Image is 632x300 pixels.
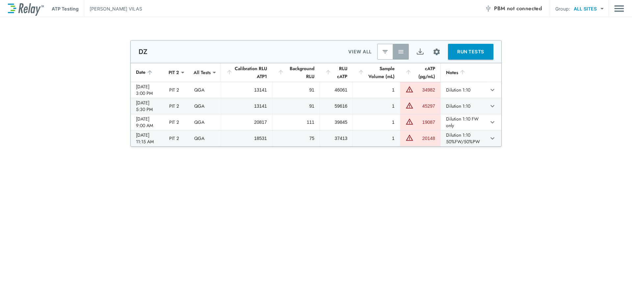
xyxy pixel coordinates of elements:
div: Background RLU [277,65,314,80]
img: Warning [406,118,413,125]
div: 13141 [226,103,267,109]
button: expand row [487,100,498,112]
p: ATP Testing [52,5,79,12]
div: 34982 [415,87,435,93]
img: Export Icon [416,48,424,56]
div: RLU cATP [325,65,347,80]
div: [DATE] 5:30 PM [136,99,159,113]
div: 39845 [325,119,347,125]
td: Dilution 1:10 [440,82,487,98]
span: PBM [494,4,542,13]
td: Dilution 1:10 FW only [440,114,487,130]
div: 91 [278,87,314,93]
td: QGA [189,130,221,146]
img: Settings Icon [433,48,441,56]
img: Drawer Icon [614,2,624,15]
td: PIT 2 [164,98,189,114]
td: QGA [189,98,221,114]
td: QGA [189,82,221,98]
button: expand row [487,117,498,128]
p: VIEW ALL [348,48,372,56]
td: Dilution 1:10 50%FW/50%PW [440,130,487,146]
img: LuminUltra Relay [8,2,44,16]
div: 18531 [226,135,267,142]
div: 59616 [325,103,347,109]
div: [DATE] 11:15 AM [136,132,159,145]
div: 91 [278,103,314,109]
button: PBM not connected [482,2,544,15]
div: 13141 [226,87,267,93]
div: 1 [358,135,394,142]
div: 111 [278,119,314,125]
div: 1 [358,119,394,125]
div: All Tests [189,66,215,79]
p: [PERSON_NAME] VILAS [90,5,142,12]
td: Dilution 1:10 [440,98,487,114]
button: Export [412,44,428,60]
div: 37413 [325,135,347,142]
button: expand row [487,84,498,95]
img: Offline Icon [485,5,491,12]
div: 1 [358,87,394,93]
div: Sample Volume (mL) [358,65,394,80]
th: Date [131,63,164,82]
div: 20148 [415,135,435,142]
div: cATP (pg/mL) [405,65,435,80]
iframe: Resource center [611,280,625,295]
div: 20817 [226,119,267,125]
p: DZ [139,48,147,56]
button: Site setup [428,43,445,61]
div: 46061 [325,87,347,93]
div: 1 [358,103,394,109]
img: View All [398,48,404,55]
div: Calibration RLU ATP1 [226,65,267,80]
div: 45297 [415,103,435,109]
div: 75 [278,135,314,142]
img: Warning [406,101,413,109]
td: QGA [189,114,221,130]
table: sticky table [131,63,501,147]
div: Notes [446,68,482,76]
div: [DATE] 9:00 AM [136,116,159,129]
div: 19087 [415,119,435,125]
button: expand row [487,133,498,144]
img: Warning [406,134,413,142]
img: Latest [382,48,388,55]
div: [DATE] 3:00 PM [136,83,159,96]
p: Group: [555,5,570,12]
td: PIT 2 [164,130,189,146]
button: Main menu [614,2,624,15]
td: PIT 2 [164,114,189,130]
td: PIT 2 [164,82,189,98]
span: not connected [507,5,542,12]
button: RUN TESTS [448,44,493,60]
img: Warning [406,85,413,93]
div: PIT 2 [164,66,184,79]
